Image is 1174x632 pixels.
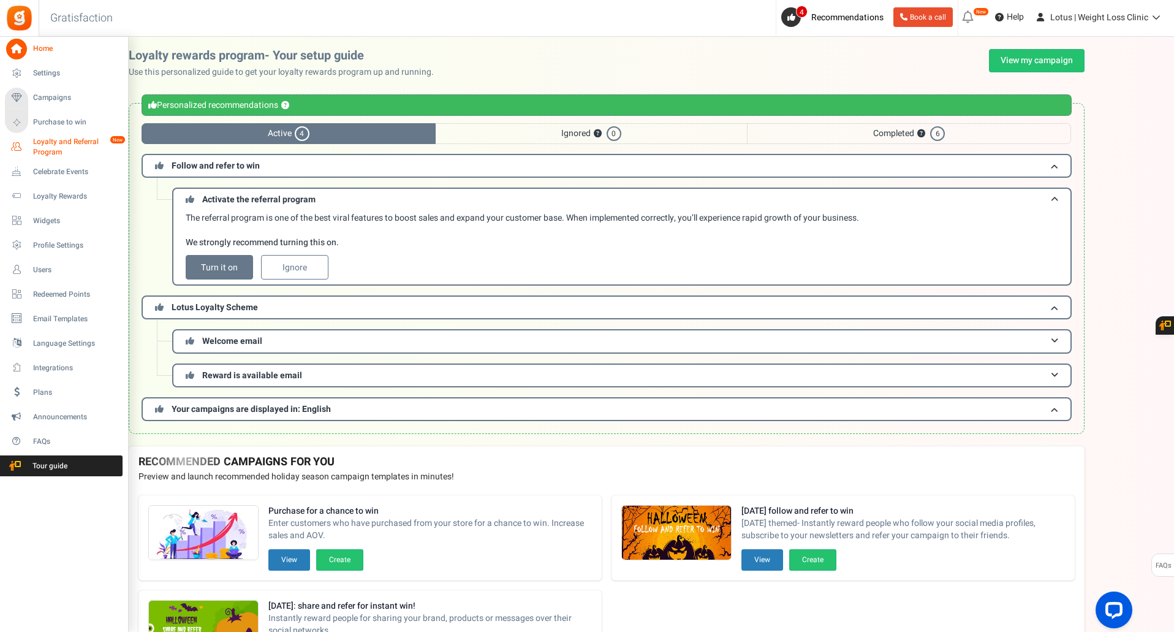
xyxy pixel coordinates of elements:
[747,123,1071,144] span: Completed
[202,369,302,382] span: Reward is available email
[789,549,836,571] button: Create
[33,216,119,226] span: Widgets
[5,161,123,182] a: Celebrate Events
[5,235,123,256] a: Profile Settings
[33,289,119,300] span: Redeemed Points
[5,259,123,280] a: Users
[281,102,289,110] button: ?
[1155,554,1172,577] span: FAQs
[990,7,1029,27] a: Help
[37,6,126,31] h3: Gratisfaction
[142,123,436,144] span: Active
[33,363,119,373] span: Integrations
[893,7,953,27] a: Book a call
[33,167,119,177] span: Celebrate Events
[172,159,260,172] span: Follow and refer to win
[149,506,258,561] img: Recommended Campaigns
[5,39,123,59] a: Home
[316,549,363,571] button: Create
[5,88,123,109] a: Campaigns
[5,210,123,231] a: Widgets
[33,240,119,251] span: Profile Settings
[138,456,1075,468] h4: RECOMMENDED CAMPAIGNS FOR YOU
[33,412,119,422] span: Announcements
[989,49,1085,72] a: View my campaign
[138,471,1075,483] p: Preview and launch recommended holiday season campaign templates in minutes!
[33,314,119,324] span: Email Templates
[186,255,253,280] a: Turn it on
[5,112,123,133] a: Purchase to win
[1050,11,1148,24] span: Lotus | Weight Loss Clinic
[33,387,119,398] span: Plans
[33,93,119,103] span: Campaigns
[1004,11,1024,23] span: Help
[268,517,592,542] span: Enter customers who have purchased from your store for a chance to win. Increase sales and AOV.
[607,126,621,141] span: 0
[973,7,989,16] em: New
[741,505,1065,517] strong: [DATE] follow and refer to win
[142,94,1072,116] div: Personalized recommendations
[33,68,119,78] span: Settings
[33,44,119,54] span: Home
[172,301,258,314] span: Lotus Loyalty Scheme
[796,6,808,18] span: 4
[202,193,316,206] span: Activate the referral program
[917,130,925,138] button: ?
[261,255,328,280] a: Ignore
[129,49,444,63] h2: Loyalty rewards program- Your setup guide
[268,505,592,517] strong: Purchase for a chance to win
[930,126,945,141] span: 6
[741,517,1065,542] span: [DATE] themed- Instantly reward people who follow your social media profiles, subscribe to your n...
[5,382,123,403] a: Plans
[741,549,783,571] button: View
[781,7,888,27] a: 4 Recommendations
[186,212,1064,249] p: The referral program is one of the best viral features to boost sales and expand your customer ba...
[5,284,123,305] a: Redeemed Points
[268,549,310,571] button: View
[6,4,33,32] img: Gratisfaction
[186,236,339,249] b: We strongly recommend turning this on.
[33,265,119,275] span: Users
[5,63,123,84] a: Settings
[172,403,331,416] span: Your campaigns are displayed in: English
[811,11,884,24] span: Recommendations
[33,137,123,158] span: Loyalty and Referral Program
[268,600,592,612] strong: [DATE]: share and refer for instant win!
[5,186,123,207] a: Loyalty Rewards
[622,506,731,561] img: Recommended Campaigns
[129,66,444,78] p: Use this personalized guide to get your loyalty rewards program up and running.
[33,191,119,202] span: Loyalty Rewards
[33,338,119,349] span: Language Settings
[5,357,123,378] a: Integrations
[33,436,119,447] span: FAQs
[5,431,123,452] a: FAQs
[5,137,123,158] a: Loyalty and Referral Program New
[5,308,123,329] a: Email Templates
[33,117,119,128] span: Purchase to win
[202,335,262,348] span: Welcome email
[6,461,91,471] span: Tour guide
[5,406,123,427] a: Announcements
[594,130,602,138] button: ?
[5,333,123,354] a: Language Settings
[295,126,309,141] span: 4
[436,123,747,144] span: Ignored
[110,135,126,144] em: New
